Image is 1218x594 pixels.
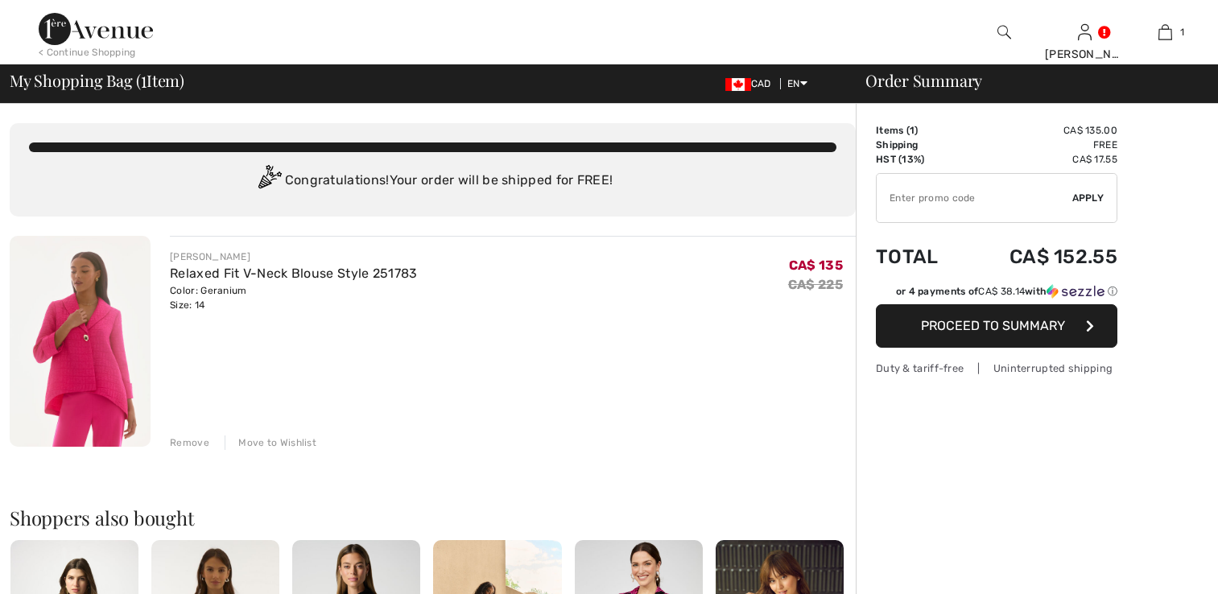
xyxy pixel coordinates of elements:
img: 1ère Avenue [39,13,153,45]
td: Free [964,138,1117,152]
div: [PERSON_NAME] [1045,46,1124,63]
img: My Bag [1158,23,1172,42]
td: CA$ 152.55 [964,229,1117,284]
td: CA$ 17.55 [964,152,1117,167]
div: [PERSON_NAME] [170,250,417,264]
span: Apply [1072,191,1104,205]
img: Relaxed Fit V-Neck Blouse Style 251783 [10,236,151,447]
a: Sign In [1078,24,1092,39]
img: Congratulation2.svg [253,165,285,197]
img: Sezzle [1047,284,1104,299]
s: CA$ 225 [788,277,843,292]
div: or 4 payments ofCA$ 38.14withSezzle Click to learn more about Sezzle [876,284,1117,304]
span: 1 [141,68,147,89]
img: My Info [1078,23,1092,42]
iframe: Opens a widget where you can find more information [1115,546,1202,586]
span: My Shopping Bag ( Item) [10,72,184,89]
td: Items ( ) [876,123,964,138]
div: < Continue Shopping [39,45,136,60]
span: CAD [725,78,778,89]
span: CA$ 38.14 [978,286,1025,297]
img: Canadian Dollar [725,78,751,91]
div: Duty & tariff-free | Uninterrupted shipping [876,361,1117,376]
span: 1 [1180,25,1184,39]
span: EN [787,78,807,89]
div: Order Summary [846,72,1208,89]
span: 1 [910,125,915,136]
button: Proceed to Summary [876,304,1117,348]
a: Relaxed Fit V-Neck Blouse Style 251783 [170,266,417,281]
input: Promo code [877,174,1072,222]
td: Total [876,229,964,284]
span: CA$ 135 [789,258,843,273]
a: 1 [1125,23,1204,42]
div: Remove [170,435,209,450]
h2: Shoppers also bought [10,508,856,527]
img: search the website [997,23,1011,42]
div: or 4 payments of with [896,284,1117,299]
div: Congratulations! Your order will be shipped for FREE! [29,165,836,197]
div: Move to Wishlist [225,435,316,450]
td: Shipping [876,138,964,152]
span: Proceed to Summary [921,318,1065,333]
td: HST (13%) [876,152,964,167]
div: Color: Geranium Size: 14 [170,283,417,312]
td: CA$ 135.00 [964,123,1117,138]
